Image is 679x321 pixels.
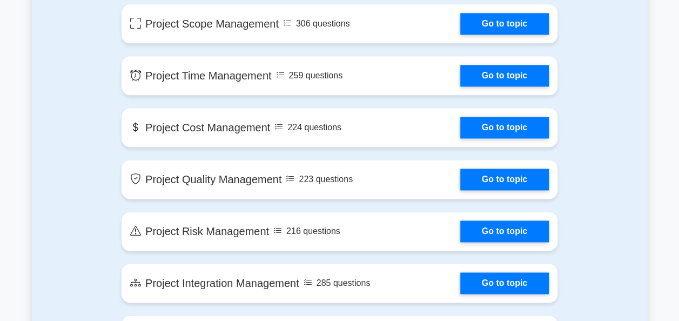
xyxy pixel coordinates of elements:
[460,13,549,35] a: Go to topic
[460,65,549,86] a: Go to topic
[460,117,549,138] a: Go to topic
[460,220,549,242] a: Go to topic
[460,272,549,294] a: Go to topic
[460,169,549,190] a: Go to topic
